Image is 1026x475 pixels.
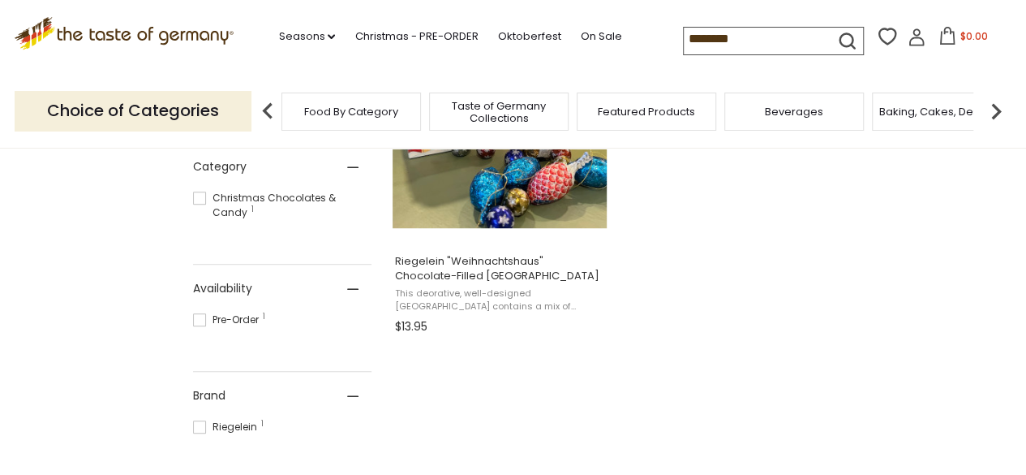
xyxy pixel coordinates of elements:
[395,254,605,283] span: Riegelein "Weihnachtshaus" Chocolate-Filled [GEOGRAPHIC_DATA]
[251,205,254,214] span: 1
[765,106,823,118] a: Beverages
[354,28,478,45] a: Christmas - PRE-ORDER
[395,318,427,335] span: $13.95
[879,106,1005,118] a: Baking, Cakes, Desserts
[304,106,398,118] a: Food By Category
[251,95,284,127] img: previous arrow
[193,313,264,327] span: Pre-Order
[580,28,621,45] a: On Sale
[263,313,265,321] span: 1
[395,287,605,313] span: This deorative, well-designed [GEOGRAPHIC_DATA] contains a mix of Riegelein's best hollow. chocol...
[193,420,262,434] span: Riegelein
[980,95,1012,127] img: next arrow
[278,28,335,45] a: Seasons
[193,158,247,175] span: Category
[261,420,264,428] span: 1
[598,106,695,118] a: Featured Products
[497,28,560,45] a: Oktoberfest
[959,29,987,43] span: $0.00
[193,280,252,297] span: Availability
[434,100,564,124] a: Taste of Germany Collections
[193,191,371,220] span: Christmas Chocolates & Candy
[193,387,225,404] span: Brand
[15,91,251,131] p: Choice of Categories
[929,27,998,51] button: $0.00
